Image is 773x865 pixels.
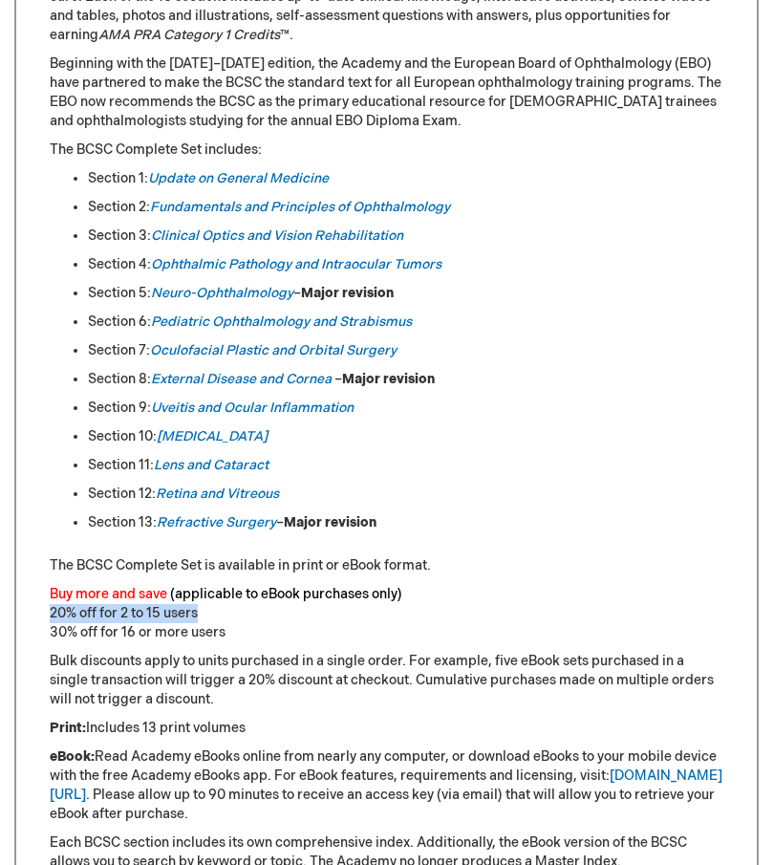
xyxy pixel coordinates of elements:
font: (applicable to eBook purchases only) [170,586,402,602]
li: Section 6: [88,313,723,332]
a: Pediatric Ophthalmology and Strabismus [151,314,412,330]
a: Neuro-Ophthalmology [151,285,293,301]
a: Retina and Vitreous [156,486,279,502]
p: The BCSC Complete Set is available in print or eBook format. [50,556,723,575]
a: Refractive Surgery [157,514,276,530]
strong: Print: [50,720,86,736]
a: [DOMAIN_NAME][URL] [50,768,722,803]
li: Section 3: [88,227,723,246]
a: Clinical Optics and Vision Rehabilitation [151,227,403,244]
strong: eBook: [50,748,95,765]
p: 20% off for 2 to 15 users 30% off for 16 or more users [50,585,723,642]
li: Section 12: [88,485,723,504]
p: Includes 13 print volumes [50,719,723,738]
li: Section 2: [88,198,723,217]
li: Section 9: [88,399,723,418]
p: Bulk discounts apply to units purchased in a single order. For example, five eBook sets purchased... [50,652,723,709]
p: Beginning with the [DATE]–[DATE] edition, the Academy and the European Board of Ophthalmology (EB... [50,54,723,131]
a: [MEDICAL_DATA] [157,428,268,444]
font: Buy more and save [50,586,167,602]
strong: Major revision [284,514,376,530]
li: Section 10: [88,427,723,446]
li: Section 7: [88,341,723,360]
a: Update on General Medicine [148,170,329,186]
a: External Disease and Cornea [151,371,332,387]
a: Oculofacial Plastic and Orbital Surgery [150,342,397,358]
li: Section 4: [88,255,723,274]
a: Lens and Cataract [154,457,268,473]
strong: Major revision [301,285,394,301]
a: Fundamentals and Principles of Ophthalmology [150,199,450,215]
p: Read Academy eBooks online from nearly any computer, or download eBooks to your mobile device wit... [50,747,723,824]
li: Section 13: – [88,513,723,532]
em: AMA PRA Category 1 Credits [98,27,280,43]
p: The BCSC Complete Set includes: [50,141,723,160]
li: Section 8: – [88,370,723,389]
li: Section 11: [88,456,723,475]
li: Section 5: – [88,284,723,303]
a: Uveitis and Ocular Inflammation [151,400,354,416]
strong: Major revision [342,371,435,387]
li: Section 1: [88,169,723,188]
a: Ophthalmic Pathology and Intraocular Tumors [151,256,441,272]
